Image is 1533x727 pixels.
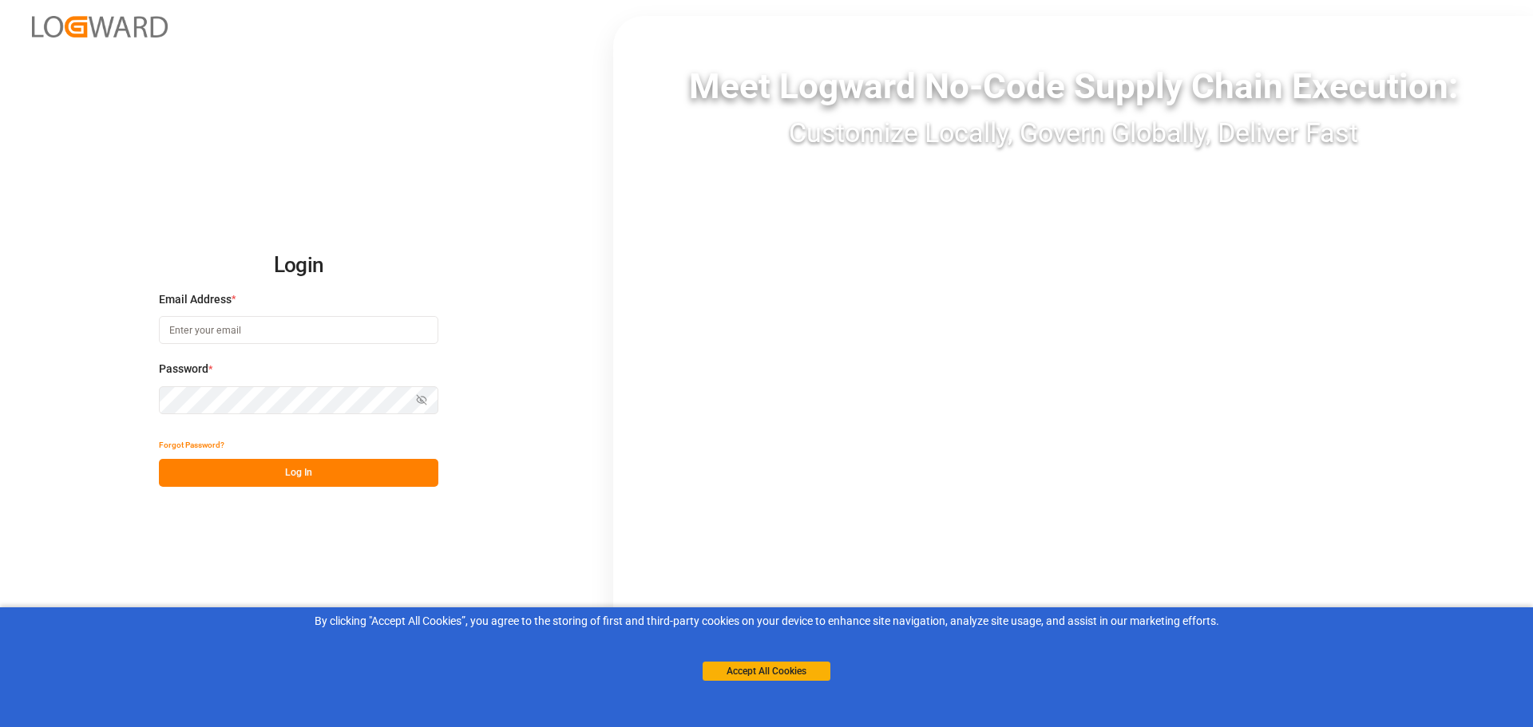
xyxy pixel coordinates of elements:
[159,459,438,487] button: Log In
[159,431,224,459] button: Forgot Password?
[159,316,438,344] input: Enter your email
[613,60,1533,113] div: Meet Logward No-Code Supply Chain Execution:
[703,662,830,681] button: Accept All Cookies
[32,16,168,38] img: Logward_new_orange.png
[159,240,438,291] h2: Login
[159,291,232,308] span: Email Address
[613,113,1533,153] div: Customize Locally, Govern Globally, Deliver Fast
[159,361,208,377] span: Password
[11,613,1522,630] div: By clicking "Accept All Cookies”, you agree to the storing of first and third-party cookies on yo...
